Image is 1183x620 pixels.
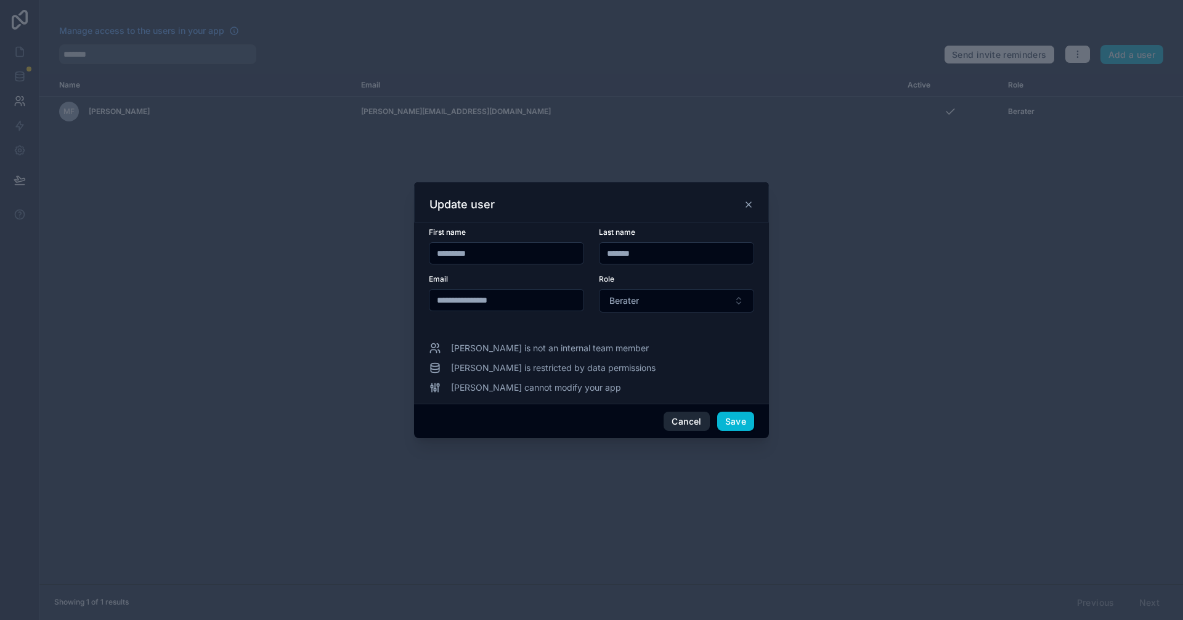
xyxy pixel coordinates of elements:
[609,295,639,307] span: Berater
[429,197,495,212] h3: Update user
[451,362,656,374] span: [PERSON_NAME] is restricted by data permissions
[599,289,754,312] button: Select Button
[451,342,649,354] span: [PERSON_NAME] is not an internal team member
[717,412,754,431] button: Save
[599,227,635,237] span: Last name
[599,274,614,283] span: Role
[429,274,448,283] span: Email
[429,227,466,237] span: First name
[664,412,709,431] button: Cancel
[451,381,621,394] span: [PERSON_NAME] cannot modify your app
